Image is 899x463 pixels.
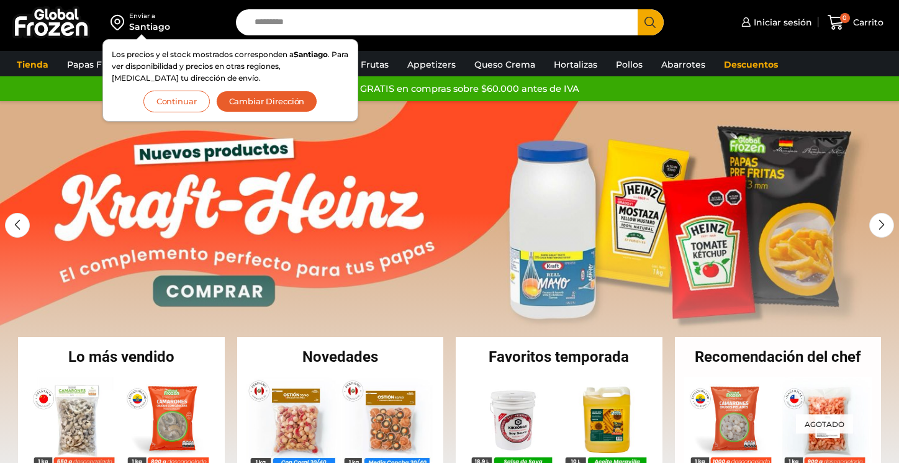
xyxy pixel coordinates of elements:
span: Carrito [850,16,883,29]
button: Continuar [143,91,210,112]
span: 0 [840,13,850,23]
a: Iniciar sesión [738,10,812,35]
div: Previous slide [5,213,30,238]
a: Papas Fritas [61,53,127,76]
img: address-field-icon.svg [111,12,129,33]
a: Queso Crema [468,53,541,76]
a: Pollos [610,53,649,76]
a: Abarrotes [655,53,712,76]
div: Santiago [129,20,170,33]
a: Appetizers [401,53,462,76]
div: Next slide [869,213,894,238]
a: Descuentos [718,53,784,76]
strong: Santiago [294,50,328,59]
a: 0 Carrito [824,8,887,37]
span: Iniciar sesión [751,16,812,29]
h2: Lo más vendido [18,349,225,364]
button: Search button [638,9,664,35]
h2: Novedades [237,349,444,364]
h2: Favoritos temporada [456,349,662,364]
h2: Recomendación del chef [675,349,882,364]
a: Tienda [11,53,55,76]
p: Los precios y el stock mostrados corresponden a . Para ver disponibilidad y precios en otras regi... [112,48,349,84]
button: Cambiar Dirección [216,91,318,112]
p: Agotado [796,414,853,433]
div: Enviar a [129,12,170,20]
a: Hortalizas [548,53,603,76]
